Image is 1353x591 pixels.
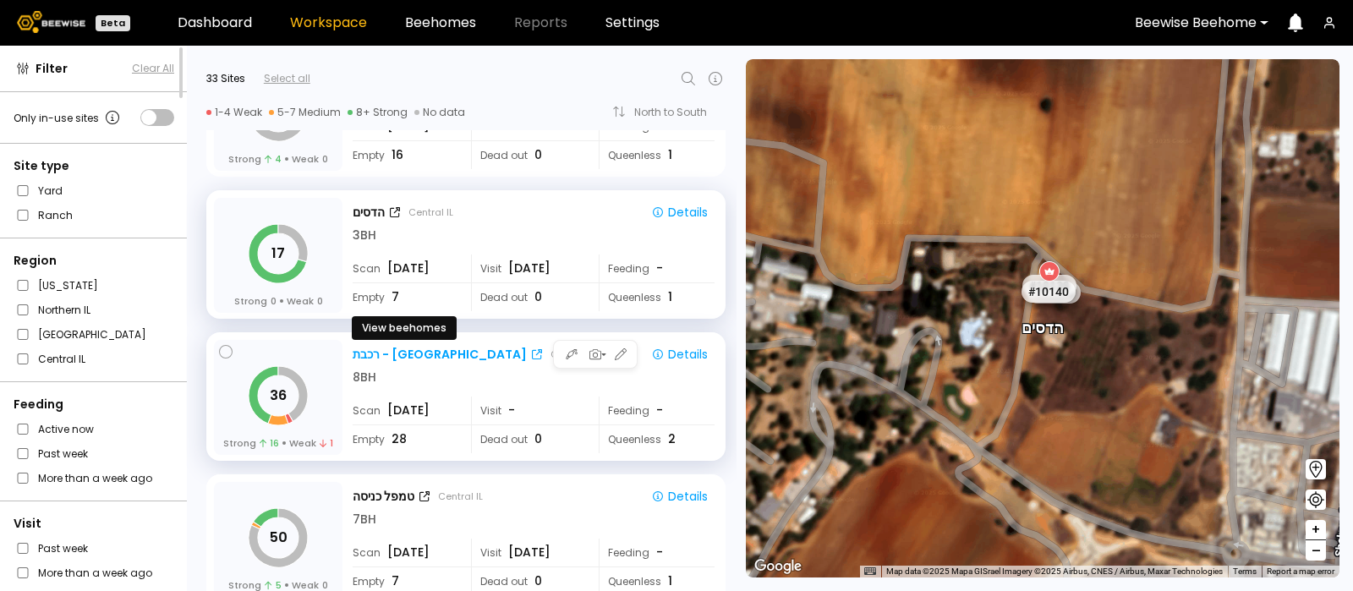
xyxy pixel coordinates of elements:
label: [GEOGRAPHIC_DATA] [38,326,146,343]
button: + [1306,520,1326,540]
label: Yard [38,182,63,200]
label: More than a week ago [38,469,152,487]
div: הדסים [353,204,385,222]
a: Report a map error [1267,566,1334,576]
div: Scan [353,539,459,566]
span: [DATE] [387,402,430,419]
span: [DATE] [508,260,551,277]
div: 8 BH [353,369,376,386]
div: Strong Weak [228,152,328,166]
div: Queenless [599,425,715,453]
div: Visit [471,397,587,424]
span: 0 [317,294,323,308]
span: Reports [514,16,567,30]
span: Filter [36,60,68,78]
div: 3 BH [353,227,376,244]
div: Scan [353,397,459,424]
div: טמפל כניסה [353,488,414,506]
div: Dead out [471,425,587,453]
div: Feeding [599,397,715,424]
div: 1-4 Weak [206,106,262,119]
tspan: 36 [270,386,287,405]
button: – [1306,540,1326,561]
div: Region [14,252,174,270]
a: Dashboard [178,16,252,30]
span: 28 [392,430,407,448]
span: 0 [534,572,542,590]
div: # 10140 [1022,280,1076,302]
label: Ranch [38,206,73,224]
a: Beehomes [405,16,476,30]
label: Past week [38,539,88,557]
span: - [508,402,515,419]
div: 7 BH [353,511,376,528]
label: Northern IL [38,301,90,319]
label: [US_STATE] [38,276,98,294]
div: Dead out [471,283,587,311]
button: Details [644,343,715,365]
div: Only in-use sites [14,107,123,128]
span: 0 [534,430,542,448]
div: Scan [353,254,459,282]
div: Empty [353,283,459,311]
div: Strong Weak [223,436,334,450]
div: Feeding [599,539,715,566]
div: Central IL [408,205,453,219]
img: Google [750,555,806,577]
div: Visit [471,539,587,566]
span: 7 [392,572,399,590]
tspan: 17 [271,244,285,263]
a: Settings [605,16,660,30]
div: Feeding [599,254,715,282]
div: - [656,402,665,419]
span: 16 [392,146,403,164]
span: 1 [668,572,672,590]
div: Select all [264,71,310,86]
div: 8+ Strong [348,106,408,119]
div: Details [651,205,708,220]
span: 7 [392,288,399,306]
span: [DATE] [387,260,430,277]
label: Past week [38,445,88,462]
div: הדסים [1022,300,1064,336]
div: רכבת - [GEOGRAPHIC_DATA] [353,346,527,364]
div: Details [651,489,708,504]
span: 0 [322,152,328,166]
div: Empty [353,425,459,453]
div: Queenless [599,141,715,169]
div: Central IL [438,490,483,503]
div: Site type [14,157,174,175]
span: 4 [265,152,282,166]
div: 33 Sites [206,71,245,86]
button: Keyboard shortcuts [864,566,876,577]
span: 0 [534,146,542,164]
div: No data [414,106,465,119]
div: 5-7 Medium [269,106,341,119]
a: Open this area in Google Maps (opens a new window) [750,555,806,577]
div: Visit [471,254,587,282]
span: + [1311,519,1321,540]
div: Visit [14,515,174,533]
span: [DATE] [508,544,551,561]
label: Active now [38,420,94,438]
button: Clear All [132,61,174,76]
span: [DATE] [387,544,430,561]
label: More than a week ago [38,564,152,582]
span: Map data ©2025 Mapa GISrael Imagery ©2025 Airbus, CNES / Airbus, Maxar Technologies [886,566,1223,576]
span: 1 [320,436,333,450]
span: 16 [260,436,279,450]
div: - [656,260,665,277]
div: North to South [634,107,719,118]
div: Details [651,347,708,362]
span: – [1312,540,1321,561]
label: Central IL [38,350,85,368]
div: Central IL [551,347,595,361]
div: Strong Weak [234,294,323,308]
div: Beta [96,15,130,31]
span: 2 [668,430,676,448]
tspan: 50 [270,528,288,547]
button: Details [644,485,715,507]
div: Empty [353,141,459,169]
span: 1 [668,288,672,306]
